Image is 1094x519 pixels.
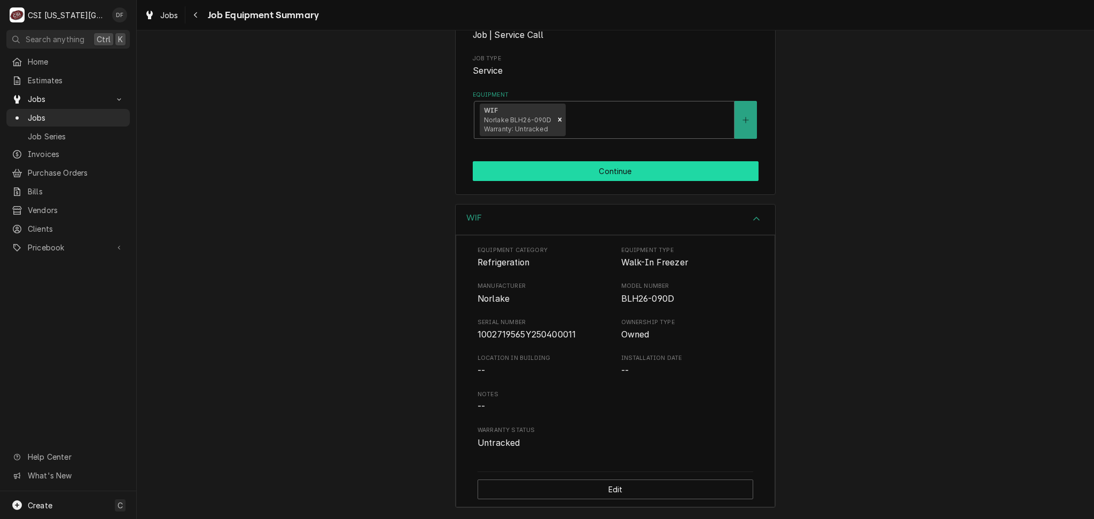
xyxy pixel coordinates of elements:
[6,72,130,89] a: Estimates
[478,402,485,412] span: --
[456,235,775,508] div: Accordion Body
[478,354,610,363] span: Location in Building
[455,204,776,508] div: WIF
[205,8,319,22] span: Job Equipment Summary
[473,161,759,181] div: Button Group Row
[478,329,576,340] span: 1002719565Y250400011
[478,246,610,255] span: Equipment Category
[473,91,759,139] div: Equipment
[478,438,520,448] span: Untracked
[118,500,123,511] span: C
[6,145,130,163] a: Invoices
[473,54,759,77] div: Job Type
[473,66,503,76] span: Service
[6,109,130,127] a: Jobs
[28,10,106,21] div: CSI [US_STATE][GEOGRAPHIC_DATA]
[6,30,130,49] button: Search anythingCtrlK
[478,318,610,341] div: Serial Number
[112,7,127,22] div: DF
[473,161,759,181] button: Continue
[6,90,130,108] a: Go to Jobs
[473,65,759,77] span: Job Type
[6,467,130,484] a: Go to What's New
[112,7,127,22] div: David Fannin's Avatar
[118,34,123,45] span: K
[10,7,25,22] div: C
[28,93,108,105] span: Jobs
[6,164,130,182] a: Purchase Orders
[478,293,610,305] span: Manufacturer
[6,239,130,256] a: Go to Pricebook
[28,223,124,234] span: Clients
[6,128,130,145] a: Job Series
[734,101,757,139] button: Create New Equipment
[28,186,124,197] span: Bills
[466,213,482,223] h3: WIF
[160,10,178,21] span: Jobs
[6,201,130,219] a: Vendors
[478,282,610,290] span: Manufacturer
[28,470,123,481] span: What's New
[621,282,754,290] span: Model Number
[28,56,124,67] span: Home
[478,472,753,507] div: Button Group Row
[478,426,753,449] div: Warranty Status
[456,205,775,235] div: Accordion Header
[6,183,130,200] a: Bills
[478,365,610,378] span: Location in Building
[456,205,775,235] button: Accordion Details Expand Trigger
[28,167,124,178] span: Purchase Orders
[621,246,754,269] div: Equipment Type
[621,318,754,341] div: Ownership Type
[478,426,753,435] span: Warranty Status
[621,257,688,268] span: Walk-In Freezer
[621,318,754,327] span: Ownership Type
[621,354,754,377] div: Installation Date
[478,471,753,507] div: Button Group
[478,328,610,341] span: Serial Number
[28,451,123,462] span: Help Center
[478,246,753,450] div: Equipment Display
[621,328,754,341] span: Ownership Type
[26,34,84,45] span: Search anything
[621,329,650,340] span: Owned
[621,366,629,376] span: --
[621,354,754,363] span: Installation Date
[478,390,753,413] div: Notes
[478,294,510,304] span: Norlake
[478,257,529,268] span: Refrigeration
[140,6,183,24] a: Jobs
[484,116,552,133] span: Norlake BLH26-090D Warranty: Untracked
[187,6,205,23] button: Navigate back
[478,479,753,499] button: Edit
[478,318,610,327] span: Serial Number
[554,104,566,137] div: Remove [object Object]
[28,75,124,86] span: Estimates
[6,53,130,70] a: Home
[97,34,111,45] span: Ctrl
[478,354,610,377] div: Location in Building
[6,220,130,238] a: Clients
[473,30,544,40] span: Job | Service Call
[28,131,124,142] span: Job Series
[473,161,759,181] div: Button Group
[473,29,759,42] span: Service Type
[484,106,498,114] strong: WIF
[478,390,753,399] span: Notes
[28,148,124,160] span: Invoices
[478,437,753,450] span: Warranty Status
[621,256,754,269] span: Equipment Type
[743,116,749,124] svg: Create New Equipment
[28,501,52,510] span: Create
[478,400,753,413] span: Notes
[621,246,754,255] span: Equipment Type
[28,242,108,253] span: Pricebook
[478,246,610,269] div: Equipment Category
[28,205,124,216] span: Vendors
[621,293,754,305] span: Model Number
[478,366,485,376] span: --
[473,54,759,63] span: Job Type
[10,7,25,22] div: CSI Kansas City's Avatar
[6,448,130,466] a: Go to Help Center
[478,256,610,269] span: Equipment Category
